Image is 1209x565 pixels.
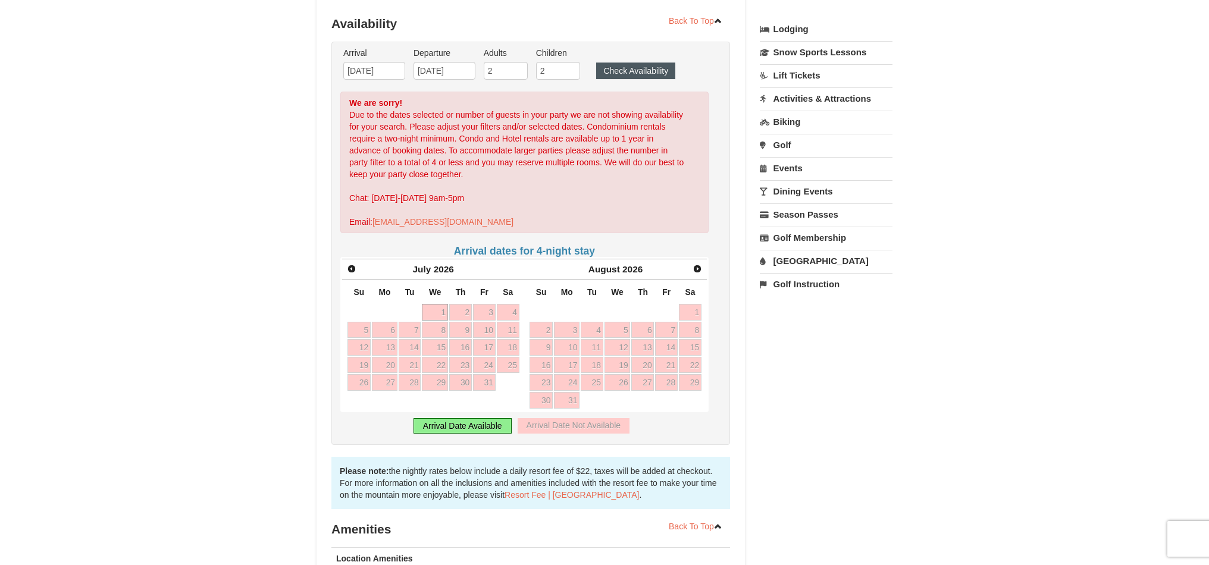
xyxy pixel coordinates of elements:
[518,418,629,434] div: Arrival Date Not Available
[554,357,580,373] a: 17
[473,304,496,321] a: 3
[347,322,371,338] a: 5
[693,264,702,274] span: Next
[372,339,397,356] a: 13
[536,47,580,59] label: Children
[422,322,448,338] a: 8
[596,62,675,79] button: Check Availability
[581,374,603,391] a: 25
[449,357,472,373] a: 23
[399,357,421,373] a: 21
[679,322,701,338] a: 8
[638,287,648,297] span: Thursday
[340,466,389,476] strong: Please note:
[497,357,519,373] a: 25
[604,339,631,356] a: 12
[484,47,528,59] label: Adults
[347,339,371,356] a: 12
[497,322,519,338] a: 11
[378,287,390,297] span: Monday
[604,322,631,338] a: 5
[587,287,597,297] span: Tuesday
[336,554,413,563] strong: Location Amenities
[422,357,448,373] a: 22
[536,287,547,297] span: Sunday
[434,264,454,274] span: 2026
[554,322,580,338] a: 3
[422,304,448,321] a: 1
[473,357,496,373] a: 24
[631,322,654,338] a: 6
[588,264,620,274] span: August
[760,227,892,249] a: Golf Membership
[347,374,371,391] a: 26
[347,264,356,274] span: Prev
[760,250,892,272] a: [GEOGRAPHIC_DATA]
[622,264,643,274] span: 2026
[604,357,631,373] a: 19
[449,322,472,338] a: 9
[679,304,701,321] a: 1
[581,339,603,356] a: 11
[530,322,553,338] a: 2
[372,357,397,373] a: 20
[349,98,402,108] strong: We are sorry!
[631,357,654,373] a: 20
[399,339,421,356] a: 14
[399,374,421,391] a: 28
[760,134,892,156] a: Golf
[554,374,580,391] a: 24
[372,217,513,227] a: [EMAIL_ADDRESS][DOMAIN_NAME]
[353,287,364,297] span: Sunday
[679,357,701,373] a: 22
[480,287,488,297] span: Friday
[689,260,706,277] a: Next
[655,339,678,356] a: 14
[655,374,678,391] a: 28
[661,517,730,535] a: Back To Top
[343,260,360,277] a: Prev
[561,287,573,297] span: Monday
[343,47,405,59] label: Arrival
[497,304,519,321] a: 4
[631,339,654,356] a: 13
[456,287,466,297] span: Thursday
[581,357,603,373] a: 18
[655,322,678,338] a: 7
[530,392,553,409] a: 30
[347,357,371,373] a: 19
[554,339,580,356] a: 10
[631,374,654,391] a: 27
[372,322,397,338] a: 6
[414,47,475,59] label: Departure
[413,264,431,274] span: July
[331,517,730,541] h3: Amenities
[611,287,624,297] span: Wednesday
[760,203,892,225] a: Season Passes
[760,87,892,109] a: Activities & Attractions
[760,41,892,63] a: Snow Sports Lessons
[497,339,519,356] a: 18
[422,374,448,391] a: 29
[554,392,580,409] a: 31
[399,322,421,338] a: 7
[473,339,496,356] a: 17
[530,374,553,391] a: 23
[503,287,513,297] span: Saturday
[604,374,631,391] a: 26
[331,12,730,36] h3: Availability
[405,287,415,297] span: Tuesday
[331,457,730,509] div: the nightly rates below include a daily resort fee of $22, taxes will be added at checkout. For m...
[530,339,553,356] a: 9
[372,374,397,391] a: 27
[340,245,709,257] h4: Arrival dates for 4-night stay
[679,374,701,391] a: 29
[655,357,678,373] a: 21
[581,322,603,338] a: 4
[422,339,448,356] a: 15
[661,12,730,30] a: Back To Top
[505,490,639,500] a: Resort Fee | [GEOGRAPHIC_DATA]
[760,273,892,295] a: Golf Instruction
[760,111,892,133] a: Biking
[760,64,892,86] a: Lift Tickets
